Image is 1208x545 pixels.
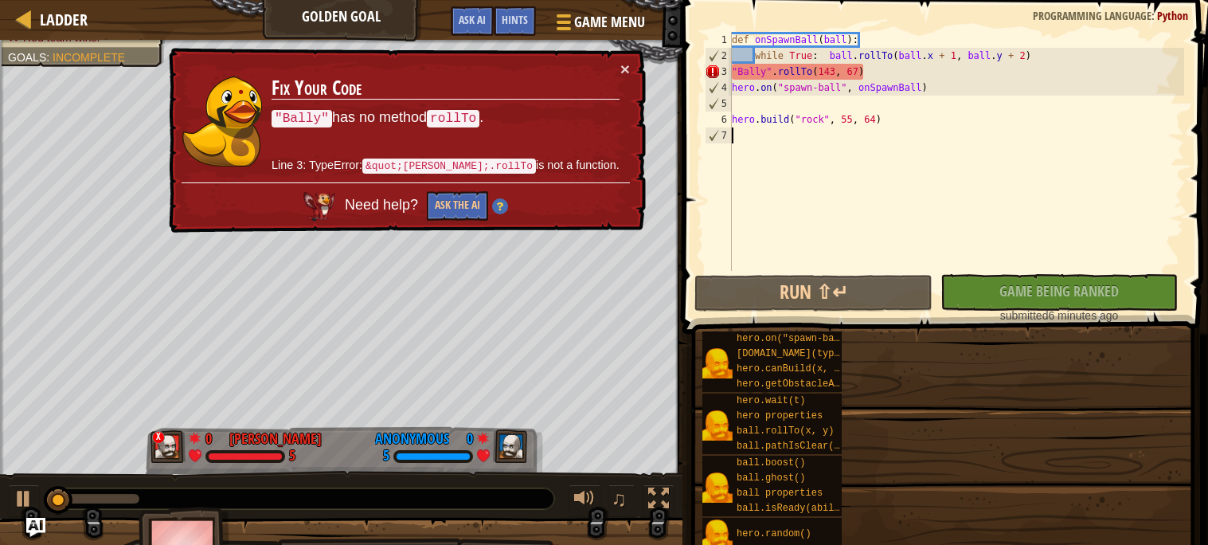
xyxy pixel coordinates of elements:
img: duck_okar.png [182,76,262,167]
div: Sign out [6,109,1202,124]
span: hero.on("spawn-ball", f) [737,333,874,344]
code: "Bally" [272,110,332,127]
button: Ctrl + P: Play [8,484,40,517]
span: ball.isReady(ability) [737,503,857,514]
code: &quot;[PERSON_NAME];.rollTo [362,159,536,174]
span: submitted [1000,309,1049,322]
div: x [152,431,165,444]
img: portrait.png [702,348,733,378]
span: Game Menu [574,12,645,33]
p: has no method . [272,108,620,128]
span: Ask AI [459,12,486,27]
div: 5 [706,96,732,112]
div: Move To ... [6,66,1202,80]
div: [PERSON_NAME] [229,429,322,449]
span: ball.ghost() [737,472,805,484]
code: rollTo [427,110,479,127]
span: ♫ [612,487,627,511]
img: thang_avatar_frame.png [492,430,527,464]
span: ball.boost() [737,457,805,469]
div: Sort A > Z [6,37,1202,52]
span: hero.canBuild(x, y) [737,363,846,374]
img: thang_avatar_frame.png [151,430,186,464]
div: 5 [383,449,389,464]
button: × [620,61,630,77]
span: hero.random() [737,528,811,539]
span: Ladder [40,9,88,30]
span: hero properties [737,410,823,421]
button: Ask AI [451,6,494,36]
button: Toggle fullscreen [643,484,674,517]
img: portrait.png [702,472,733,503]
img: Hint [492,198,508,214]
span: [DOMAIN_NAME](type, x, y) [737,348,880,359]
div: 6 [705,112,732,127]
span: ball.pathIsClear(x, y) [737,441,862,452]
button: ♫ [608,484,635,517]
div: Delete [6,80,1202,95]
button: Ask the AI [427,191,488,221]
span: hero.wait(t) [737,395,805,406]
a: Ladder [32,9,88,30]
div: 1 [705,32,732,48]
button: Game Menu [544,6,655,44]
div: Anonymous [375,429,449,449]
div: 0 [457,429,473,443]
div: Sort New > Old [6,52,1202,66]
div: 3 [705,64,732,80]
div: 5 [289,449,295,464]
div: 6 minutes ago [948,308,1170,323]
h3: Fix Your Code [272,77,620,100]
img: portrait.png [702,410,733,441]
span: ball.rollTo(x, y) [737,425,834,437]
div: Options [6,95,1202,109]
span: : [1151,8,1157,23]
div: 0 [205,429,221,443]
div: 2 [706,48,732,64]
p: Line 3: TypeError: is not a function. [272,157,620,174]
div: 7 [706,127,732,143]
span: ball properties [737,488,823,499]
button: Run ⇧↵ [694,275,932,312]
div: 4 [706,80,732,96]
span: Hints [502,12,528,27]
span: Need help? [345,197,422,213]
div: Home [6,6,333,21]
button: Ask AI [26,518,45,537]
button: Adjust volume [569,484,600,517]
span: Python [1157,8,1188,23]
span: Programming language [1033,8,1151,23]
input: Search outlines [6,21,147,37]
img: AI [303,192,335,221]
span: hero.getObstacleAt(x, y) [737,378,874,390]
